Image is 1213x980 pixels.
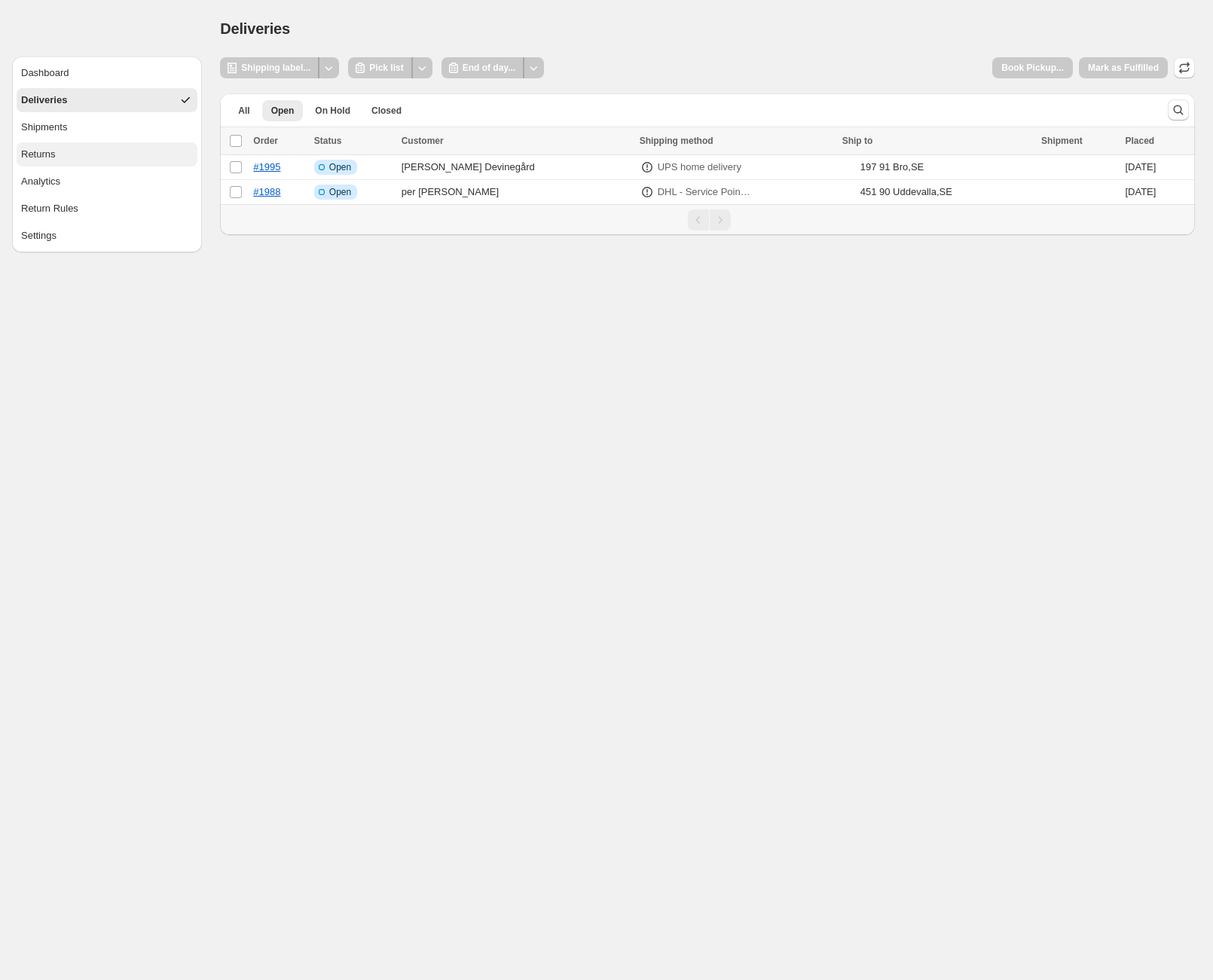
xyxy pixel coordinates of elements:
[1041,136,1083,146] span: Shipment
[397,180,635,205] td: per [PERSON_NAME]
[17,115,197,139] button: Shipments
[315,105,350,117] span: On Hold
[17,197,197,221] button: Return Rules
[17,142,197,166] button: Returns
[21,228,57,243] div: Settings
[860,185,952,200] div: 451 90 Uddevalla , SE
[17,61,197,85] button: Dashboard
[329,161,351,173] span: Open
[17,224,197,248] button: Settings
[658,185,752,200] p: DHL - Service Point, TEMPO [PERSON_NAME] MATCENTER (12.3 km)
[17,88,197,112] button: Deliveries
[21,174,60,189] div: Analytics
[649,180,761,204] button: DHL - Service Point, TEMPO [PERSON_NAME] MATCENTER (12.3 km)
[21,147,56,162] div: Returns
[21,66,69,81] div: Dashboard
[640,136,713,146] span: Shipping method
[371,105,402,117] span: Closed
[253,186,280,197] a: #1988
[17,169,197,194] button: Analytics
[402,136,444,146] span: Customer
[1168,99,1189,121] button: Search and filter results
[314,136,342,146] span: Status
[253,136,278,146] span: Order
[220,204,1195,235] nav: Pagination
[1125,186,1156,197] time: Wednesday, September 3, 2025 at 5:25:07 AM
[220,20,290,37] span: Deliveries
[1125,136,1154,146] span: Placed
[21,120,67,135] div: Shipments
[842,136,873,146] span: Ship to
[271,105,295,117] span: Open
[860,160,924,175] div: 197 91 Bro , SE
[649,155,750,179] button: UPS home delivery
[658,160,741,175] p: UPS home delivery
[1125,161,1156,172] time: Sunday, September 7, 2025 at 2:36:28 PM
[238,105,249,117] span: All
[21,93,67,108] div: Deliveries
[397,155,635,180] td: [PERSON_NAME] Devinegård
[21,201,78,216] div: Return Rules
[329,186,351,198] span: Open
[253,161,280,172] a: #1995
